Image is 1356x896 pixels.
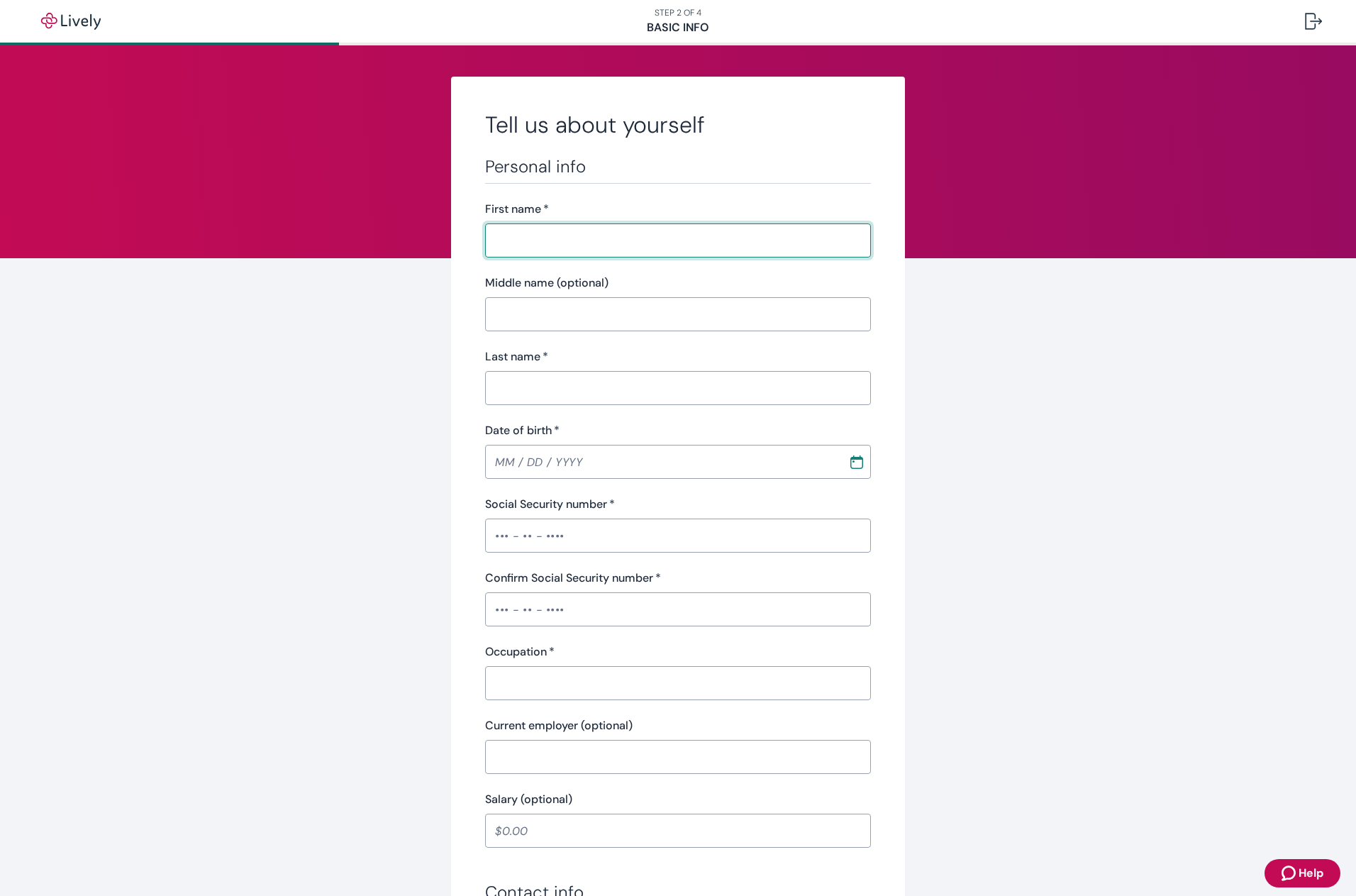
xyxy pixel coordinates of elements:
label: Date of birth [485,422,560,439]
label: Social Security number [485,496,615,513]
label: Salary (optional) [485,791,572,808]
label: Last name [485,348,548,365]
img: Lively [31,13,111,30]
h3: Personal info [485,156,871,177]
span: Help [1299,865,1323,882]
svg: Zendesk support icon [1282,865,1299,882]
input: ••• - •• - •••• [485,521,871,550]
input: ••• - •• - •••• [485,595,871,624]
input: MM / DD / YYYY [485,448,838,476]
label: Confirm Social Security number [485,570,661,587]
input: $0.00 [485,817,871,845]
button: Choose date [844,449,869,475]
label: First name [485,201,549,218]
button: Log out [1294,4,1333,38]
label: Current employer (optional) [485,717,633,734]
h2: Tell us about yourself [485,111,871,139]
svg: Calendar [850,455,864,469]
label: Middle name (optional) [485,275,608,292]
label: Occupation [485,643,555,660]
button: Zendesk support iconHelp [1265,859,1340,887]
